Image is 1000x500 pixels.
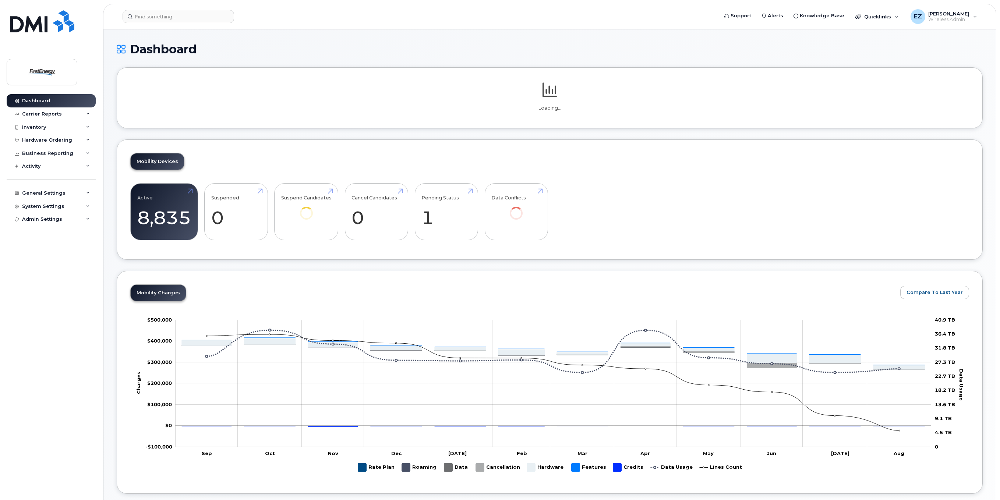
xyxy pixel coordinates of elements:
tspan: 18.2 TB [935,387,955,393]
g: $0 [147,359,172,365]
a: Active 8,835 [137,188,191,236]
g: $0 [147,380,172,386]
tspan: 13.6 TB [935,401,955,407]
g: Hardware [182,338,925,369]
g: Hardware [527,460,564,475]
tspan: 0 [935,443,938,449]
tspan: May [703,450,714,456]
a: Pending Status 1 [421,188,471,236]
a: Cancel Candidates 0 [351,188,401,236]
tspan: Charges [135,372,141,394]
a: Suspend Candidates [281,188,332,230]
g: $0 [147,338,172,344]
tspan: $200,000 [147,380,172,386]
tspan: 9.1 TB [935,415,952,421]
a: Mobility Devices [131,153,184,170]
g: Data Usage [650,460,692,475]
tspan: $0 [165,422,172,428]
g: $0 [147,401,172,407]
tspan: Aug [893,450,904,456]
g: $0 [145,443,172,449]
a: Data Conflicts [491,188,541,230]
tspan: 4.5 TB [935,429,952,435]
a: Suspended 0 [211,188,261,236]
button: Compare To Last Year [900,286,969,299]
tspan: [DATE] [831,450,849,456]
tspan: 36.4 TB [935,331,955,337]
tspan: 40.9 TB [935,316,955,322]
g: Cancellation [476,460,520,475]
tspan: Mar [577,450,587,456]
g: $0 [147,316,172,322]
tspan: Feb [516,450,527,456]
tspan: Nov [328,450,338,456]
a: Mobility Charges [131,285,186,301]
tspan: 31.8 TB [935,345,955,351]
tspan: $500,000 [147,316,172,322]
tspan: Apr [640,450,650,456]
h1: Dashboard [117,43,983,56]
tspan: $400,000 [147,338,172,344]
tspan: [DATE] [448,450,467,456]
tspan: Sep [202,450,212,456]
g: Data [444,460,468,475]
g: Rate Plan [358,460,394,475]
tspan: 27.3 TB [935,359,955,365]
g: Lines Count [699,460,742,475]
span: Compare To Last Year [907,289,963,296]
tspan: Oct [265,450,275,456]
tspan: $300,000 [147,359,172,365]
tspan: Jun [767,450,776,456]
g: Features [182,338,925,365]
g: Features [571,460,606,475]
tspan: $100,000 [147,401,172,407]
g: Roaming [402,460,437,475]
p: Loading... [130,105,969,111]
g: Credits [613,460,643,475]
g: Legend [358,460,742,475]
tspan: -$100,000 [145,443,172,449]
tspan: 22.7 TB [935,373,955,379]
tspan: Data Usage [958,369,964,400]
tspan: Dec [391,450,402,456]
g: Cancellation [182,344,925,369]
